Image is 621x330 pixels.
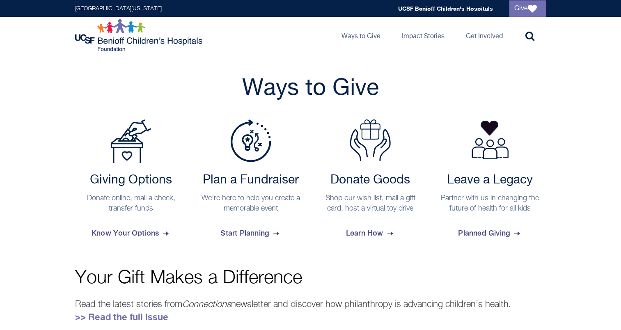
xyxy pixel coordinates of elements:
[438,193,542,214] p: Partner with us in changing the future of health for all kids
[350,119,391,161] img: Donate Goods
[79,173,183,188] h2: Giving Options
[398,5,493,12] a: UCSF Benioff Children's Hospitals
[75,74,546,103] h2: Ways to Give
[75,312,168,322] a: >> Read the full issue
[195,119,307,244] a: Plan a Fundraiser Plan a Fundraiser We're here to help you create a memorable event Start Planning
[79,193,183,214] p: Donate online, mail a check, transfer funds
[314,119,427,244] a: Donate Goods Donate Goods Shop our wish list, mail a gift card, host a virtual toy drive Learn How
[75,298,546,324] p: Read the latest stories from newsletter and discover how philanthropy is advancing children’s hea...
[199,193,303,214] p: We're here to help you create a memorable event
[230,119,271,162] img: Plan a Fundraiser
[75,269,546,287] p: Your Gift Makes a Difference
[458,222,522,244] span: Planned Giving
[75,19,204,52] img: Logo for UCSF Benioff Children's Hospitals Foundation
[335,17,387,54] a: Ways to Give
[319,173,423,188] h2: Donate Goods
[92,222,170,244] span: Know Your Options
[110,119,151,163] img: Payment Options
[346,222,395,244] span: Learn How
[434,119,546,244] a: Leave a Legacy Partner with us in changing the future of health for all kids Planned Giving
[459,17,509,54] a: Get Involved
[182,300,231,309] em: Connections
[509,0,546,17] a: Give
[75,119,188,244] a: Payment Options Giving Options Donate online, mail a check, transfer funds Know Your Options
[199,173,303,188] h2: Plan a Fundraiser
[395,17,451,54] a: Impact Stories
[220,222,281,244] span: Start Planning
[438,173,542,188] h2: Leave a Legacy
[319,193,423,214] p: Shop our wish list, mail a gift card, host a virtual toy drive
[75,6,162,11] a: [GEOGRAPHIC_DATA][US_STATE]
